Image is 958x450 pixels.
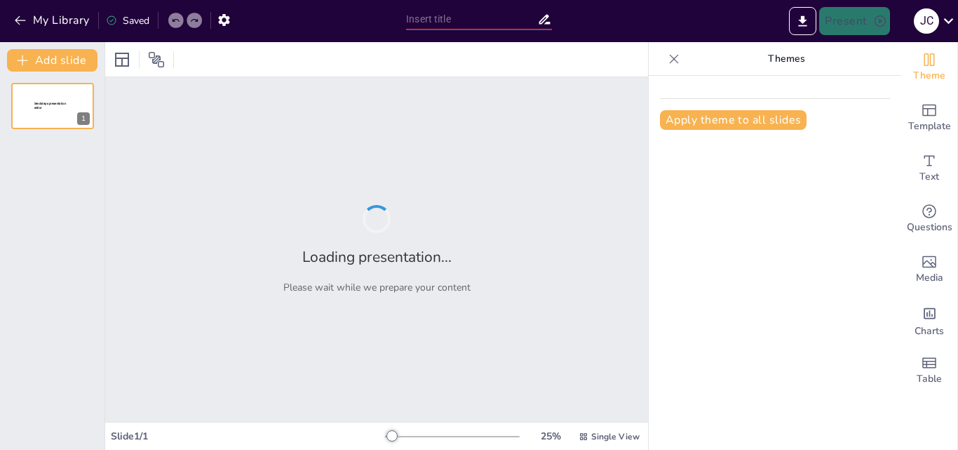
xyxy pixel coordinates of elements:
[907,220,952,235] span: Questions
[148,51,165,68] span: Position
[901,345,957,396] div: Add a table
[534,430,567,443] div: 25 %
[591,431,640,442] span: Single View
[901,42,957,93] div: Change the overall theme
[283,281,471,294] p: Please wait while we prepare your content
[34,102,66,110] span: Sendsteps presentation editor
[11,83,94,129] div: 1
[915,324,944,339] span: Charts
[819,7,889,35] button: Present
[660,110,807,130] button: Apply theme to all slides
[901,93,957,143] div: Add ready made slides
[908,119,951,134] span: Template
[901,143,957,194] div: Add text boxes
[111,430,385,443] div: Slide 1 / 1
[901,295,957,345] div: Add charts and graphs
[916,270,943,286] span: Media
[914,8,939,34] div: J C
[914,7,939,35] button: J C
[77,112,90,125] div: 1
[917,371,942,387] span: Table
[7,49,97,72] button: Add slide
[913,68,945,84] span: Theme
[919,169,939,185] span: Text
[901,194,957,244] div: Get real-time input from your audience
[302,247,452,267] h2: Loading presentation...
[11,9,95,32] button: My Library
[111,48,133,71] div: Layout
[789,7,816,35] button: Export to PowerPoint
[901,244,957,295] div: Add images, graphics, shapes or video
[406,9,537,29] input: Insert title
[106,14,149,27] div: Saved
[685,42,887,76] p: Themes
